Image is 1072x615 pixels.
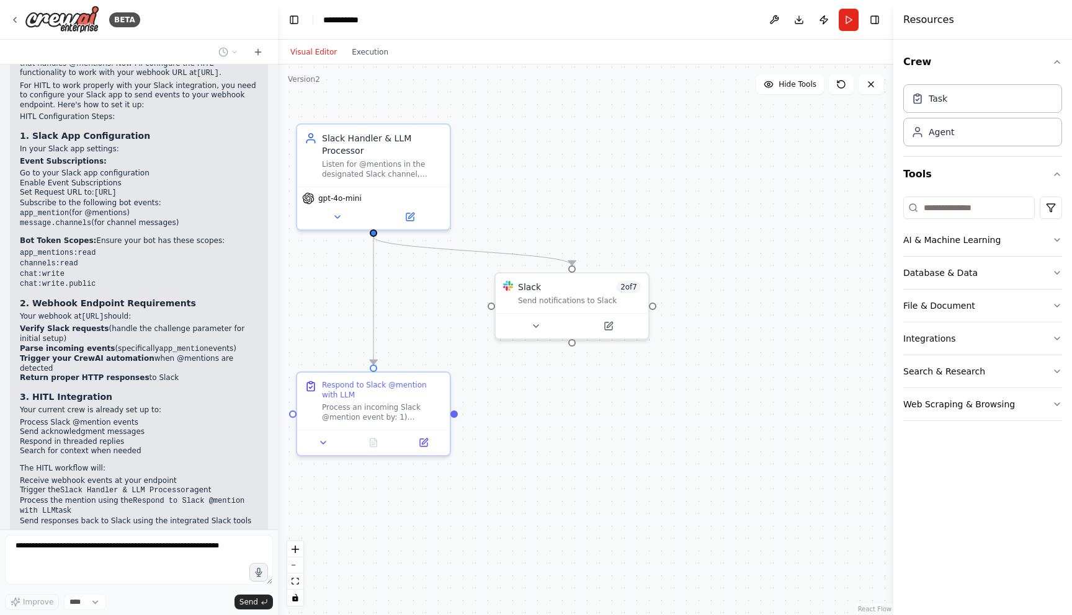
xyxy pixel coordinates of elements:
code: channels:read [20,259,78,268]
li: (for @mentions) [20,208,258,219]
button: Improve [5,594,59,610]
button: toggle interactivity [287,590,303,606]
div: SlackSlack2of7Send notifications to Slack [494,272,650,340]
li: Set Request URL to: [20,188,258,198]
p: Ensure your bot has these scopes: [20,236,258,246]
p: Your current crew is already set up to: [20,405,258,415]
li: (specifically events) [20,344,258,355]
code: [URL] [94,188,117,197]
div: Send notifications to Slack [518,296,641,306]
button: Hide Tools [756,74,824,94]
code: [URL] [197,69,219,77]
div: Respond to Slack @mention with LLM [322,380,442,400]
code: chat:write.public [20,280,96,288]
code: Slack Handler & LLM Processor [60,486,190,495]
button: Open in side panel [375,210,445,224]
button: zoom in [287,541,303,557]
div: Slack [518,281,541,293]
p: Your webhook at should: [20,312,258,322]
li: Send responses back to Slack using the integrated Slack tools [20,516,258,526]
strong: Return proper HTTP responses [20,373,150,382]
span: Send [239,597,258,607]
button: fit view [287,573,303,590]
div: Respond to Slack @mention with LLMProcess an incoming Slack @mention event by: 1) Acknowledging t... [296,371,451,456]
h3: 1. Slack App Configuration [20,130,258,142]
span: Hide Tools [779,79,816,89]
h3: 2. Webhook Endpoint Requirements [20,297,258,309]
button: Integrations [903,322,1062,355]
span: gpt-4o-mini [318,193,362,203]
h2: HITL Configuration Steps: [20,112,258,122]
code: app_mention [159,345,208,353]
button: Hide left sidebar [285,11,303,29]
div: BETA [109,12,140,27]
g: Edge from 4b68a5df-d465-4dc0-b11f-72aafdd89de8 to 160ced95-1464-47d5-9d3d-4a7c968b2bd3 [367,237,578,265]
button: Send [234,595,273,609]
code: message.channels [20,219,91,228]
li: Process Slack @mention events [20,418,258,428]
div: Task [929,92,947,105]
a: React Flow attribution [858,606,891,613]
div: Agent [929,126,954,138]
div: Slack Handler & LLM Processor [322,132,442,157]
button: Switch to previous chat [213,45,243,60]
li: to Slack [20,373,258,383]
div: Tools [903,192,1062,431]
li: when @mentions are detected [20,354,258,373]
div: Crew [903,79,1062,156]
strong: Trigger your CrewAI automation [20,354,154,363]
button: Database & Data [903,257,1062,289]
div: Version 2 [288,74,320,84]
button: Visual Editor [283,45,344,60]
li: Respond in threaded replies [20,437,258,447]
p: The HITL workflow will: [20,464,258,474]
div: Listen for @mentions in the designated Slack channel, notify the user when processing begins, pro... [322,159,442,179]
code: [URL] [81,312,104,321]
strong: Event Subscriptions: [20,157,107,166]
span: Number of enabled actions [617,281,641,293]
g: Edge from 4b68a5df-d465-4dc0-b11f-72aafdd89de8 to 968ef5cc-01d7-403e-a8d1-8689acde6722 [367,237,380,365]
li: Enable Event Subscriptions [20,179,258,188]
code: app_mention [20,209,69,218]
li: Go to your Slack app configuration [20,169,258,179]
strong: Bot Token Scopes: [20,236,96,245]
code: app_mentions:read [20,249,96,257]
strong: Parse incoming events [20,344,115,353]
p: In your Slack app settings: [20,144,258,154]
div: Process an incoming Slack @mention event by: 1) Acknowledging the user that their request is bein... [322,402,442,422]
button: AI & Machine Learning [903,224,1062,256]
li: Trigger the agent [20,485,258,496]
li: Receive webhook events at your endpoint [20,476,258,486]
li: Subscribe to the following bot events: [20,198,258,229]
li: Send acknowledgment messages [20,427,258,437]
div: Slack Handler & LLM ProcessorListen for @mentions in the designated Slack channel, notify the use... [296,123,451,231]
button: Click to speak your automation idea [249,563,268,582]
code: Respond to Slack @mention with LLM [20,497,244,516]
h3: 3. HITL Integration [20,391,258,403]
button: Execution [344,45,396,60]
li: Search for context when needed [20,446,258,456]
button: Search & Research [903,355,1062,387]
button: Crew [903,45,1062,79]
code: chat:write [20,270,65,278]
button: Start a new chat [248,45,268,60]
button: zoom out [287,557,303,573]
button: Tools [903,157,1062,192]
button: Web Scraping & Browsing [903,388,1062,420]
button: No output available [347,435,400,450]
img: Slack [503,281,513,291]
button: Open in side panel [402,435,445,450]
button: File & Document [903,290,1062,322]
img: Logo [25,6,99,33]
li: (handle the challenge parameter for initial setup) [20,324,258,343]
p: For HITL to work properly with your Slack integration, you need to configure your Slack app to se... [20,81,258,110]
button: Hide right sidebar [866,11,883,29]
button: Open in side panel [573,319,643,334]
span: Improve [23,597,53,607]
li: Process the mention using the task [20,496,258,516]
div: React Flow controls [287,541,303,606]
nav: breadcrumb [323,14,372,26]
li: (for channel messages) [20,218,258,229]
h4: Resources [903,12,954,27]
strong: Verify Slack requests [20,324,109,333]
